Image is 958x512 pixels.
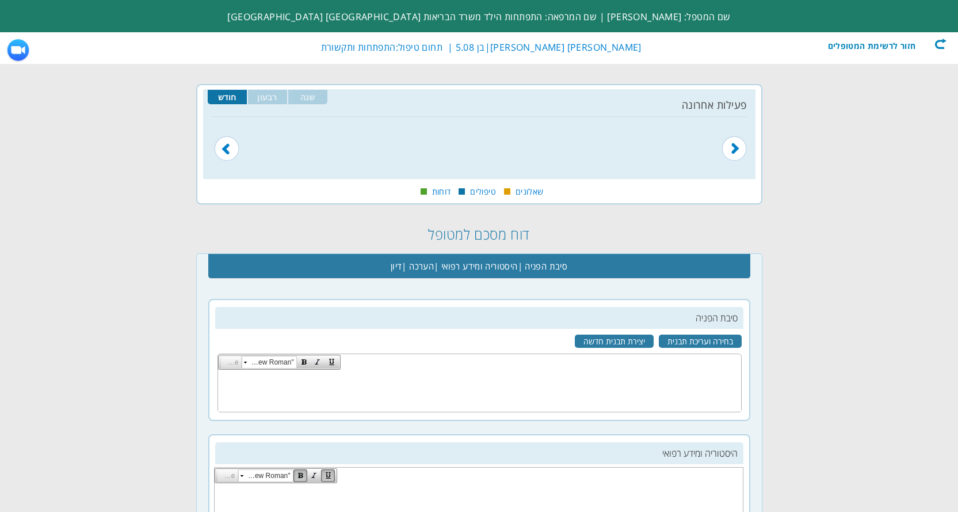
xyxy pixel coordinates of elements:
a: Bold [293,469,307,483]
a: Italic [311,355,325,369]
img: next [214,122,239,161]
h2: דוח מסכם למטופל [196,218,762,251]
a: בחירה ועריכת תבנית [659,335,742,348]
a: יצירת תבנית חדשה [575,335,654,348]
span: דיון [391,255,402,278]
span: [PERSON_NAME] [PERSON_NAME] [490,41,642,54]
div: חזור לרשימת המטופלים [814,38,946,50]
span: היסטוריה ומידע רפואי | [434,255,517,278]
div: | [203,38,641,56]
span: שם המטפל: [PERSON_NAME] | שם המרפאה: התפתחות הילד משרד הבריאות [GEOGRAPHIC_DATA] [GEOGRAPHIC_DATA] [227,10,730,23]
a: Bold [297,355,311,369]
a: Underline [321,469,335,483]
span: "Times New Roman" [245,470,291,481]
span: שאלונים [516,186,543,197]
a: Italic [307,469,321,483]
span: סיבת הפניה | [518,255,568,278]
span: | תחום טיפול: [318,41,453,54]
label: התפתחות ותקשורת [321,41,396,54]
label: בן 5.08 [456,41,485,54]
input: רבעון [248,90,287,104]
input: חודש [208,90,247,104]
input: שנה [288,90,327,104]
img: ZoomMeetingIcon.png [6,38,30,63]
a: Size [220,356,242,369]
div: פעילות אחרונה [212,98,747,112]
a: "Times New Roman" [242,356,297,369]
span: Size [223,470,235,481]
iframe: Rich text editor with ID ctl00_MainContent_ctl03_txt [218,370,741,411]
a: Size [217,469,238,482]
a: Underline [325,355,338,369]
h2: סיבת הפניה [215,307,743,329]
a: "Times New Roman" [238,469,293,482]
span: Size [227,356,239,368]
img: prev [722,122,747,161]
span: דוחות [432,186,451,197]
span: טיפולים [470,186,495,197]
h2: היסטוריה ומידע רפואי [215,442,743,464]
span: "Times New Roman" [248,356,294,368]
span: הערכה | [402,255,434,278]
